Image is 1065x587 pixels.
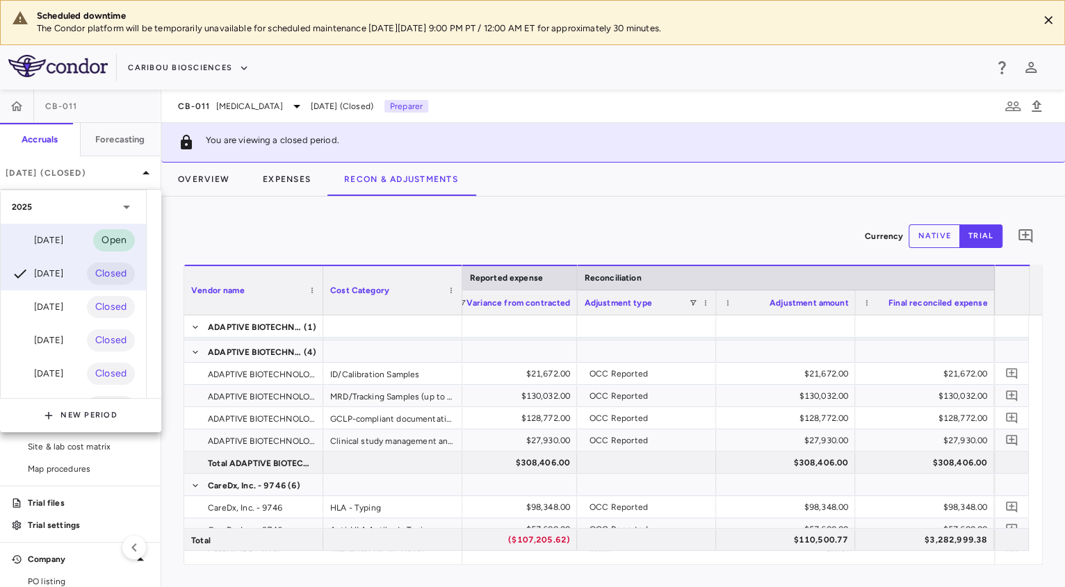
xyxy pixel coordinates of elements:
[87,299,135,315] span: Closed
[12,265,63,282] div: [DATE]
[12,232,63,249] div: [DATE]
[87,333,135,348] span: Closed
[12,201,33,213] p: 2025
[93,233,135,248] span: Open
[87,366,135,381] span: Closed
[44,404,117,427] button: New Period
[12,332,63,349] div: [DATE]
[12,299,63,315] div: [DATE]
[87,266,135,281] span: Closed
[12,365,63,382] div: [DATE]
[1,190,146,224] div: 2025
